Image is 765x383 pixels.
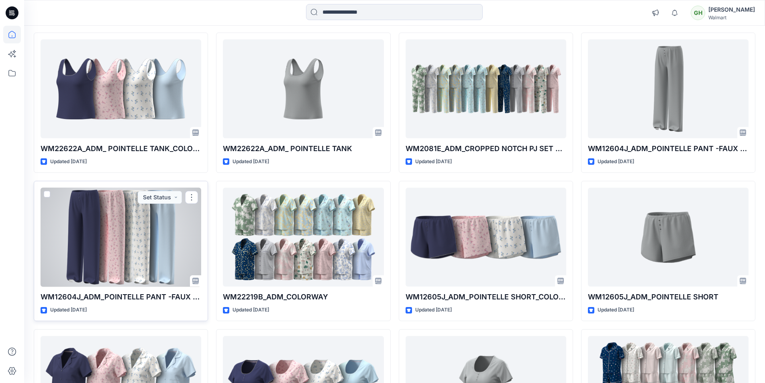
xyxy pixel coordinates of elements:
a: WM12605J_ADM_POINTELLE SHORT [588,188,749,287]
a: WM22219B_ADM_COLORWAY [223,188,384,287]
p: WM2081E_ADM_CROPPED NOTCH PJ SET w/ STRAIGHT HEM TOP_COLORWAY [406,143,566,154]
p: WM12605J_ADM_POINTELLE SHORT_COLORWAY [406,291,566,303]
div: [PERSON_NAME] [708,5,755,14]
p: Updated [DATE] [415,306,452,314]
p: WM22219B_ADM_COLORWAY [223,291,384,303]
div: Walmart [708,14,755,20]
p: WM12604J_ADM_POINTELLE PANT -FAUX FLY & BUTTONS + PICOT_COLORWAY [41,291,201,303]
a: WM12604J_ADM_POINTELLE PANT -FAUX FLY & BUTTONS + PICOT [588,39,749,139]
p: WM12605J_ADM_POINTELLE SHORT [588,291,749,303]
div: GH [691,6,705,20]
p: Updated [DATE] [50,158,87,166]
a: WM12605J_ADM_POINTELLE SHORT_COLORWAY [406,188,566,287]
a: WM12604J_ADM_POINTELLE PANT -FAUX FLY & BUTTONS + PICOT_COLORWAY [41,188,201,287]
a: WM2081E_ADM_CROPPED NOTCH PJ SET w/ STRAIGHT HEM TOP_COLORWAY [406,39,566,139]
p: WM22622A_ADM_ POINTELLE TANK_COLORWAY [41,143,201,154]
p: WM22622A_ADM_ POINTELLE TANK [223,143,384,154]
a: WM22622A_ADM_ POINTELLE TANK [223,39,384,139]
p: WM12604J_ADM_POINTELLE PANT -FAUX FLY & BUTTONS + PICOT [588,143,749,154]
p: Updated [DATE] [233,158,269,166]
a: WM22622A_ADM_ POINTELLE TANK_COLORWAY [41,39,201,139]
p: Updated [DATE] [233,306,269,314]
p: Updated [DATE] [415,158,452,166]
p: Updated [DATE] [50,306,87,314]
p: Updated [DATE] [598,158,634,166]
p: Updated [DATE] [598,306,634,314]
